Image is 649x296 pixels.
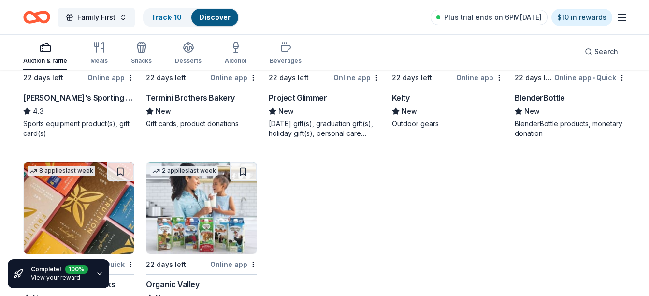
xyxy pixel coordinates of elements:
[28,166,95,176] div: 8 applies last week
[199,13,231,21] a: Discover
[23,57,67,65] div: Auction & raffle
[270,38,302,70] button: Beverages
[146,72,186,84] div: 22 days left
[23,92,134,104] div: [PERSON_NAME]'s Sporting Goods
[77,12,115,23] span: Family First
[402,105,417,117] span: New
[515,72,552,84] div: 22 days left
[444,12,542,23] span: Plus trial ends on 6PM[DATE]
[270,57,302,65] div: Beverages
[392,92,410,104] div: Kelty
[146,162,257,254] img: Image for Organic Valley
[554,72,626,84] div: Online app Quick
[150,166,218,176] div: 2 applies last week
[456,72,503,84] div: Online app
[90,38,108,70] button: Meals
[594,46,618,58] span: Search
[524,105,540,117] span: New
[146,119,257,129] div: Gift cards, product donations
[156,105,171,117] span: New
[175,57,202,65] div: Desserts
[31,274,80,281] a: View your reward
[143,8,239,27] button: Track· 10Discover
[278,105,294,117] span: New
[23,119,134,138] div: Sports equipment product(s), gift card(s)
[392,72,432,84] div: 22 days left
[23,38,67,70] button: Auction & raffle
[87,72,134,84] div: Online app
[210,72,257,84] div: Online app
[146,92,235,104] div: Termini Brothers Bakery
[23,6,50,29] a: Home
[175,38,202,70] button: Desserts
[225,38,246,70] button: Alcohol
[269,72,309,84] div: 22 days left
[31,265,88,274] div: Complete!
[146,259,186,270] div: 22 days left
[431,10,548,25] a: Plus trial ends on 6PM[DATE]
[269,92,327,104] div: Project Glimmer
[33,105,44,117] span: 4.3
[577,42,626,61] button: Search
[225,57,246,65] div: Alcohol
[23,72,63,84] div: 22 days left
[269,119,380,138] div: [DATE] gift(s), graduation gift(s), holiday gift(s), personal care items, one-on-one career coach...
[210,258,257,270] div: Online app
[151,13,182,21] a: Track· 10
[131,38,152,70] button: Snacks
[24,162,134,254] img: Image for Fruition Chocolate Works
[333,72,380,84] div: Online app
[593,74,595,82] span: •
[65,263,88,272] div: 100 %
[58,8,135,27] button: Family First
[392,119,503,129] div: Outdoor gears
[131,57,152,65] div: Snacks
[90,57,108,65] div: Meals
[515,119,626,138] div: BlenderBottle products, monetary donation
[146,279,199,290] div: Organic Valley
[515,92,565,104] div: BlenderBottle
[551,9,612,26] a: $10 in rewards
